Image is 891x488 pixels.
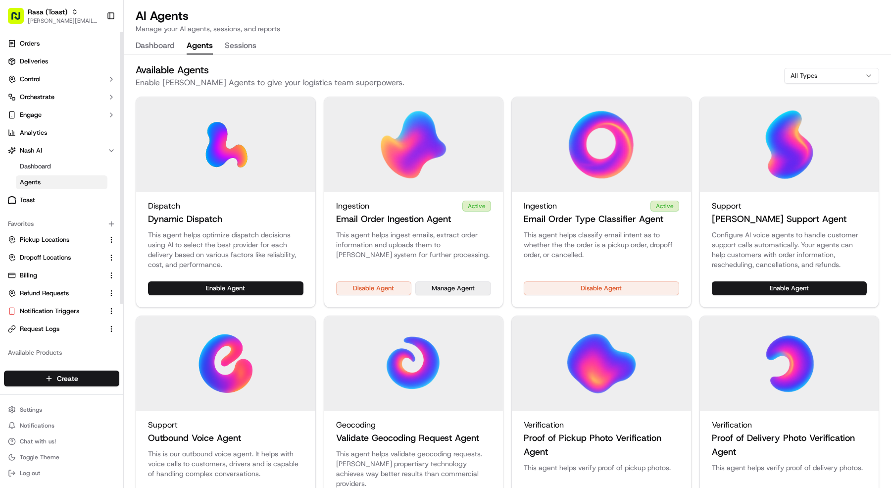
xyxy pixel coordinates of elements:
[712,281,867,295] button: Enable Agent
[4,232,119,248] button: Pickup Locations
[136,63,404,77] h2: Available Agents
[20,39,40,48] span: Orders
[8,196,16,204] img: Toast logo
[84,222,92,230] div: 💻
[6,217,80,235] a: 📗Knowledge Base
[80,217,163,235] a: 💻API Documentation
[4,434,119,448] button: Chat with us!
[462,201,491,212] div: Active
[712,431,867,459] h3: Proof of Delivery Photo Verification Agent
[336,230,492,260] p: This agent helps ingest emails, extract order information and uploads them to [PERSON_NAME] syste...
[148,200,303,212] div: Dispatch
[4,419,119,433] button: Notifications
[8,289,103,298] a: Refund Requests
[20,146,42,155] span: Nash AI
[26,63,178,74] input: Got a question? Start typing here...
[4,143,119,159] button: Nash AI
[68,180,89,188] span: [DATE]
[4,216,119,232] div: Favorites
[225,38,256,54] button: Sessions
[190,328,261,399] img: Outbound Voice Agent
[148,212,222,226] h3: Dynamic Dispatch
[4,371,119,386] button: Create
[153,126,180,138] button: See all
[4,268,119,283] button: Billing
[4,71,119,87] button: Control
[378,109,449,180] img: Email Order Ingestion Agent
[168,97,180,109] button: Start new chat
[336,212,451,226] h3: Email Order Ingestion Agent
[566,109,637,180] img: Email Order Type Classifier Agent
[148,449,303,479] p: This is our outbound voice agent. It helps with voice calls to customers, drivers and is capable ...
[190,109,261,180] img: Dynamic Dispatch
[136,8,280,24] h1: AI Agents
[8,325,103,333] a: Request Logs
[4,285,119,301] button: Refund Requests
[94,221,159,231] span: API Documentation
[4,192,119,208] a: Toast
[524,281,679,295] button: Disable Agent
[20,271,37,280] span: Billing
[4,36,119,52] a: Orders
[28,7,67,17] button: Rasa (Toast)
[99,245,120,253] span: Pylon
[148,431,241,445] h3: Outbound Voice Agent
[20,406,42,414] span: Settings
[148,419,303,431] div: Support
[20,196,35,205] span: Toast
[8,271,103,280] a: Billing
[378,328,449,399] img: Validate Geocoding Request Agent
[712,200,867,212] div: Support
[4,89,119,105] button: Orchestrate
[524,463,679,473] p: This agent helps verify proof of pickup photos.
[10,128,66,136] div: Past conversations
[20,469,40,477] span: Log out
[8,253,103,262] a: Dropoff Locations
[524,419,679,431] div: Verification
[4,107,119,123] button: Engage
[70,245,120,253] a: Powered byPylon
[524,431,679,459] h3: Proof of Pickup Photo Verification Agent
[4,450,119,464] button: Toggle Theme
[10,39,180,55] p: Welcome 👋
[8,235,103,244] a: Pickup Locations
[45,94,162,104] div: Start new chat
[415,281,491,295] button: Manage Agent
[10,170,26,186] img: ezil cloma
[524,212,663,226] h3: Email Order Type Classifier Agent
[20,110,42,119] span: Engage
[20,75,41,84] span: Control
[4,125,119,141] a: Analytics
[20,422,54,430] span: Notifications
[566,328,637,399] img: Proof of Pickup Photo Verification Agent
[16,175,107,189] a: Agents
[20,307,79,316] span: Notification Triggers
[28,17,99,25] span: [PERSON_NAME][EMAIL_ADDRESS][DOMAIN_NAME]
[20,437,56,445] span: Chat with us!
[10,222,18,230] div: 📗
[336,200,492,212] div: Ingestion
[712,463,867,473] p: This agent helps verify proof of delivery photos.
[20,253,71,262] span: Dropoff Locations
[148,230,303,270] p: This agent helps optimize dispatch decisions using AI to select the best provider for each delive...
[712,419,867,431] div: Verification
[20,325,59,333] span: Request Logs
[20,128,47,137] span: Analytics
[20,221,76,231] span: Knowledge Base
[524,230,679,260] p: This agent helps classify email intent as to whether the the order is a pickup order, dropoff ord...
[20,289,69,298] span: Refund Requests
[45,104,136,112] div: We're available if you need us!
[10,144,26,160] img: nakirzaman
[31,153,65,161] span: nakirzaman
[4,250,119,266] button: Dropoff Locations
[650,201,679,212] div: Active
[10,94,28,112] img: 1736555255976-a54dd68f-1ca7-489b-9aae-adbdc363a1c4
[4,4,102,28] button: Rasa (Toast)[PERSON_NAME][EMAIL_ADDRESS][DOMAIN_NAME]
[336,281,412,295] button: Disable Agent
[4,303,119,319] button: Notification Triggers
[20,93,54,102] span: Orchestrate
[753,328,825,399] img: Proof of Delivery Photo Verification Agent
[73,153,94,161] span: [DATE]
[20,178,41,187] span: Agents
[8,307,103,316] a: Notification Triggers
